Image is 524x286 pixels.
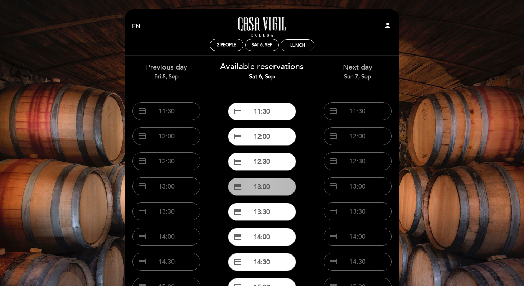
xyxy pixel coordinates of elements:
[124,62,209,81] div: Previous day
[290,43,305,48] div: Lunch
[233,258,242,266] span: credit_card
[233,157,242,166] span: credit_card
[228,153,296,171] button: credit_card 12:30
[217,42,236,48] span: 2 people
[138,157,146,166] span: credit_card
[329,132,338,140] span: credit_card
[329,182,338,191] span: credit_card
[233,132,242,141] span: credit_card
[324,228,392,246] button: credit_card 14:00
[132,202,200,220] button: credit_card 13:30
[324,127,392,145] button: credit_card 12:00
[138,232,146,241] span: credit_card
[228,103,296,120] button: credit_card 11:30
[324,152,392,170] button: credit_card 12:30
[329,207,338,216] span: credit_card
[138,182,146,191] span: credit_card
[138,132,146,140] span: credit_card
[228,228,296,246] button: credit_card 14:00
[132,127,200,145] button: credit_card 12:00
[329,257,338,266] span: credit_card
[324,253,392,271] button: credit_card 14:30
[329,157,338,166] span: credit_card
[132,228,200,246] button: credit_card 14:00
[228,128,296,146] button: credit_card 12:00
[329,107,338,115] span: credit_card
[315,62,400,81] div: Next day
[324,202,392,220] button: credit_card 13:30
[138,207,146,216] span: credit_card
[220,61,305,81] div: Available reservations
[233,182,242,191] span: credit_card
[228,178,296,196] button: credit_card 13:00
[132,177,200,195] button: credit_card 13:00
[124,73,209,81] div: Fri 5, Sep
[132,102,200,120] button: credit_card 11:30
[233,208,242,216] span: credit_card
[228,203,296,221] button: credit_card 13:30
[138,107,146,115] span: credit_card
[233,107,242,116] span: credit_card
[228,253,296,271] button: credit_card 14:30
[383,21,392,30] i: person
[132,152,200,170] button: credit_card 12:30
[324,102,392,120] button: credit_card 11:30
[324,177,392,195] button: credit_card 13:00
[217,17,307,37] a: Casa Vigil - Restaurante
[315,73,400,81] div: Sun 7, Sep
[132,253,200,271] button: credit_card 14:30
[252,42,272,48] div: Sat 6, Sep
[329,232,338,241] span: credit_card
[138,257,146,266] span: credit_card
[383,21,392,32] button: person
[220,73,305,81] div: Sat 6, Sep
[233,233,242,241] span: credit_card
